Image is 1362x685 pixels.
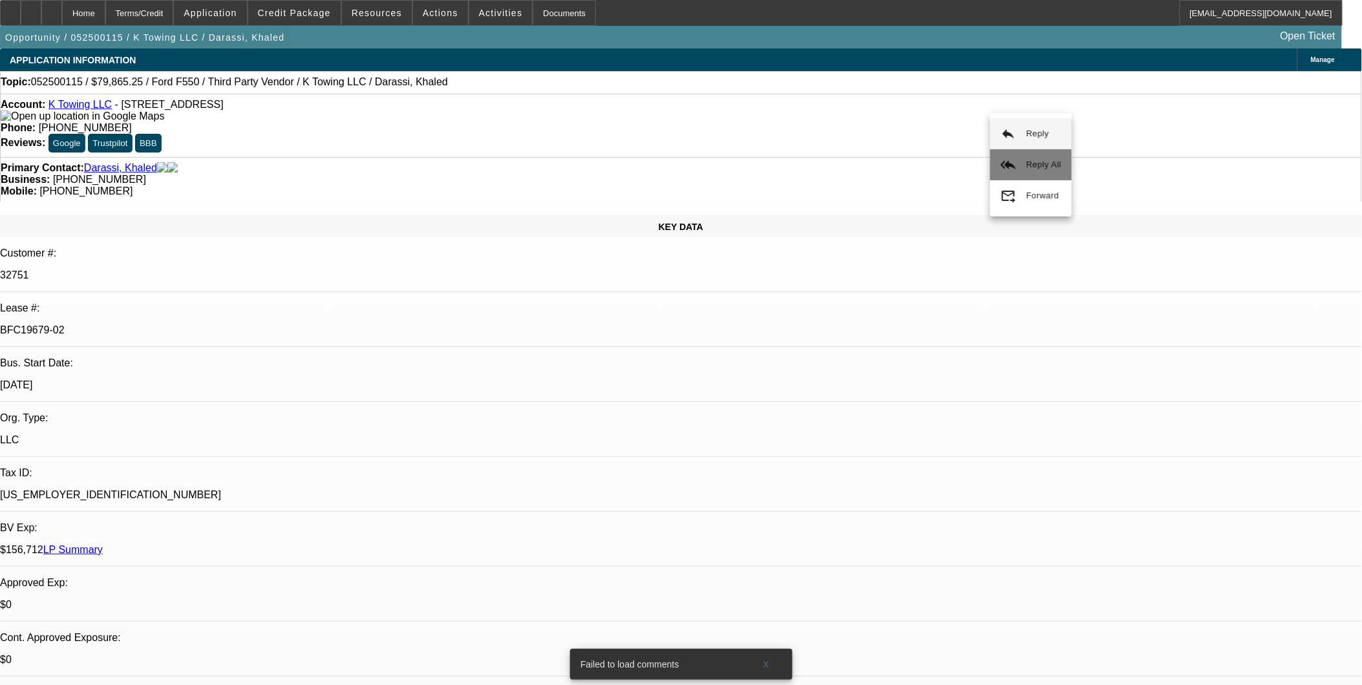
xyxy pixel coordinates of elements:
[763,659,770,669] span: X
[1,76,31,88] strong: Topic:
[1,111,164,122] img: Open up location in Google Maps
[39,122,132,133] span: [PHONE_NUMBER]
[479,8,523,18] span: Activities
[423,8,458,18] span: Actions
[115,99,224,110] span: - [STREET_ADDRESS]
[135,134,162,153] button: BBB
[1027,160,1061,169] span: Reply All
[469,1,533,25] button: Activities
[413,1,468,25] button: Actions
[352,8,402,18] span: Resources
[1001,126,1016,142] mat-icon: reply
[31,76,448,88] span: 052500115 / $79,865.25 / Ford F550 / Third Party Vendor / K Towing LLC / Darassi, Khaled
[1027,129,1049,138] span: Reply
[48,99,112,110] a: K Towing LLC
[659,222,703,232] span: KEY DATA
[1001,157,1016,173] mat-icon: reply_all
[1,162,84,174] strong: Primary Contact:
[1311,56,1335,63] span: Manage
[39,185,133,196] span: [PHONE_NUMBER]
[1,99,45,110] strong: Account:
[248,1,341,25] button: Credit Package
[157,162,167,174] img: facebook-icon.png
[1275,25,1341,47] a: Open Ticket
[167,162,178,174] img: linkedin-icon.png
[84,162,157,174] a: Darassi, Khaled
[342,1,412,25] button: Resources
[1001,188,1016,204] mat-icon: forward_to_inbox
[5,32,284,43] span: Opportunity / 052500115 / K Towing LLC / Darassi, Khaled
[1,174,50,185] strong: Business:
[258,8,331,18] span: Credit Package
[174,1,246,25] button: Application
[10,55,136,65] span: APPLICATION INFORMATION
[1,185,37,196] strong: Mobile:
[43,544,103,555] a: LP Summary
[1,122,36,133] strong: Phone:
[48,134,85,153] button: Google
[1,137,45,148] strong: Reviews:
[1,111,164,121] a: View Google Maps
[184,8,237,18] span: Application
[746,653,787,676] button: X
[1027,191,1059,200] span: Forward
[570,649,746,680] div: Failed to load comments
[88,134,132,153] button: Trustpilot
[53,174,146,185] span: [PHONE_NUMBER]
